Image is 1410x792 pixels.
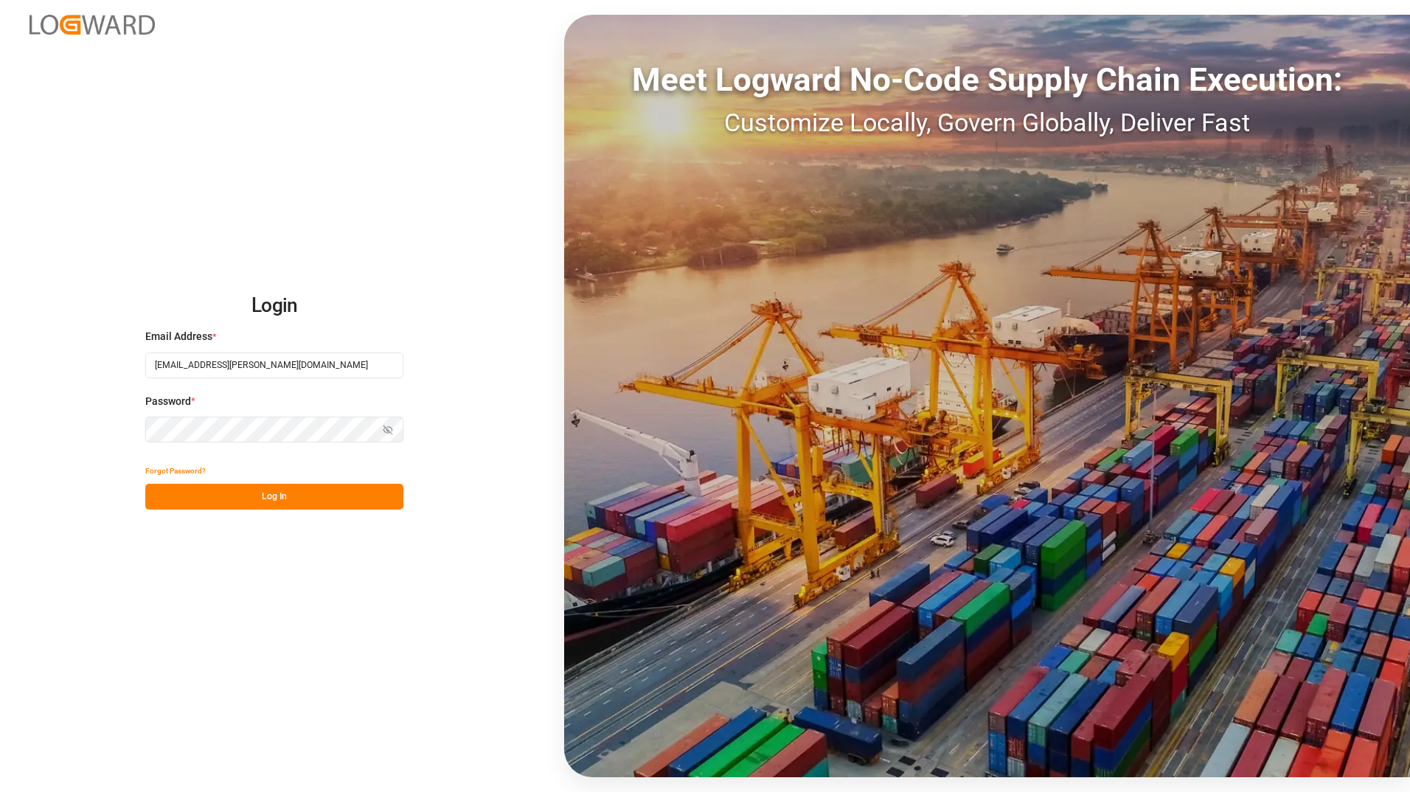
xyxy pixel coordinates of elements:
[145,394,191,409] span: Password
[145,458,206,484] button: Forgot Password?
[145,282,403,330] h2: Login
[564,104,1410,142] div: Customize Locally, Govern Globally, Deliver Fast
[145,352,403,378] input: Enter your email
[145,329,212,344] span: Email Address
[29,15,155,35] img: Logward_new_orange.png
[564,55,1410,104] div: Meet Logward No-Code Supply Chain Execution:
[145,484,403,510] button: Log In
